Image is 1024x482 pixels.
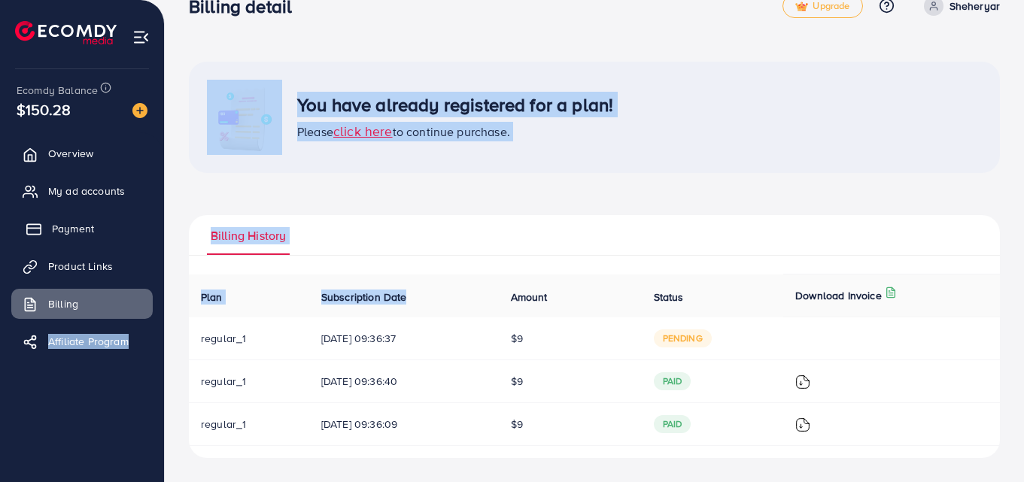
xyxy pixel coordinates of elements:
[201,417,246,432] span: regular_1
[201,374,246,389] span: regular_1
[11,138,153,168] a: Overview
[321,331,487,346] span: [DATE] 09:36:37
[48,146,93,161] span: Overview
[297,122,613,141] div: Please to continue purchase.
[17,99,71,120] span: $150.28
[960,414,1013,471] iframe: Chat
[511,417,523,432] span: $9
[321,417,487,432] span: [DATE] 09:36:09
[654,415,691,433] span: paid
[795,286,882,305] p: Download Invoice
[795,1,849,12] span: Upgrade
[211,227,286,244] span: Billing History
[511,331,523,346] span: $9
[132,103,147,118] img: image
[48,296,78,311] span: Billing
[52,221,94,236] span: Payment
[48,183,125,199] span: My ad accounts
[297,94,613,116] h3: You have already registered for a plan!
[11,289,153,319] a: Billing
[795,417,810,432] img: ic-download-invoice.1f3c1b55.svg
[795,374,810,390] img: ic-download-invoice.1f3c1b55.svg
[795,2,808,12] img: tick
[17,83,98,98] span: Ecomdy Balance
[201,290,223,305] span: Plan
[511,374,523,389] span: $9
[48,334,129,349] span: Affiliate Program
[511,290,548,305] span: Amount
[654,329,712,347] span: pending
[654,372,691,390] span: paid
[48,259,113,274] span: Product Links
[321,374,487,389] span: [DATE] 09:36:40
[15,21,117,44] img: logo
[207,80,282,155] img: image
[11,251,153,281] a: Product Links
[11,176,153,206] a: My ad accounts
[132,29,150,46] img: menu
[201,331,246,346] span: regular_1
[11,214,153,244] a: Payment
[11,326,153,356] a: Affiliate Program
[333,122,393,141] span: click here
[321,290,407,305] span: Subscription Date
[654,290,684,305] span: Status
